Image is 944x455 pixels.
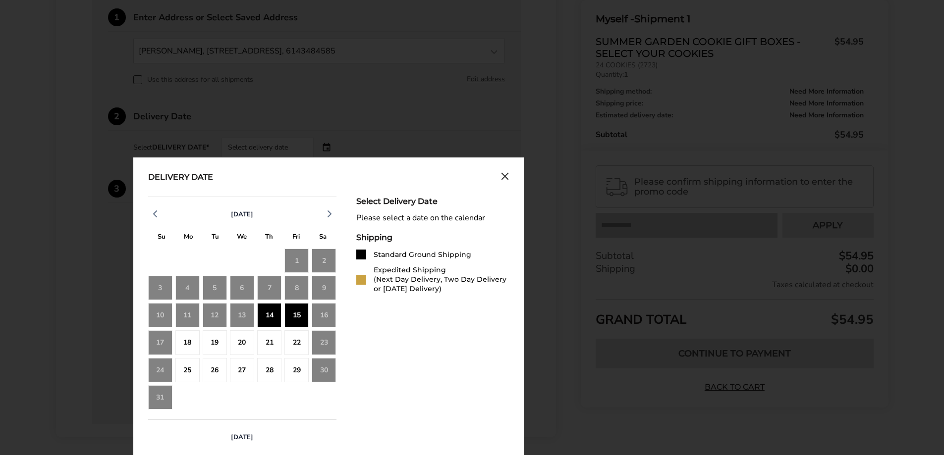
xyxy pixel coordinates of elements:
button: Close calendar [501,172,509,183]
div: Select Delivery Date [356,197,509,206]
div: Standard Ground Shipping [374,250,471,259]
div: T [256,230,282,246]
div: M [175,230,202,246]
button: [DATE] [227,433,257,442]
div: Delivery Date [148,172,213,183]
div: W [228,230,255,246]
span: [DATE] [231,433,253,442]
button: [DATE] [227,210,257,219]
div: Expedited Shipping (Next Day Delivery, Two Day Delivery or [DATE] Delivery) [374,265,509,294]
span: [DATE] [231,210,253,219]
div: Please select a date on the calendar [356,213,509,223]
div: T [202,230,228,246]
div: F [282,230,309,246]
div: S [148,230,175,246]
div: S [309,230,336,246]
div: Shipping [356,233,509,242]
